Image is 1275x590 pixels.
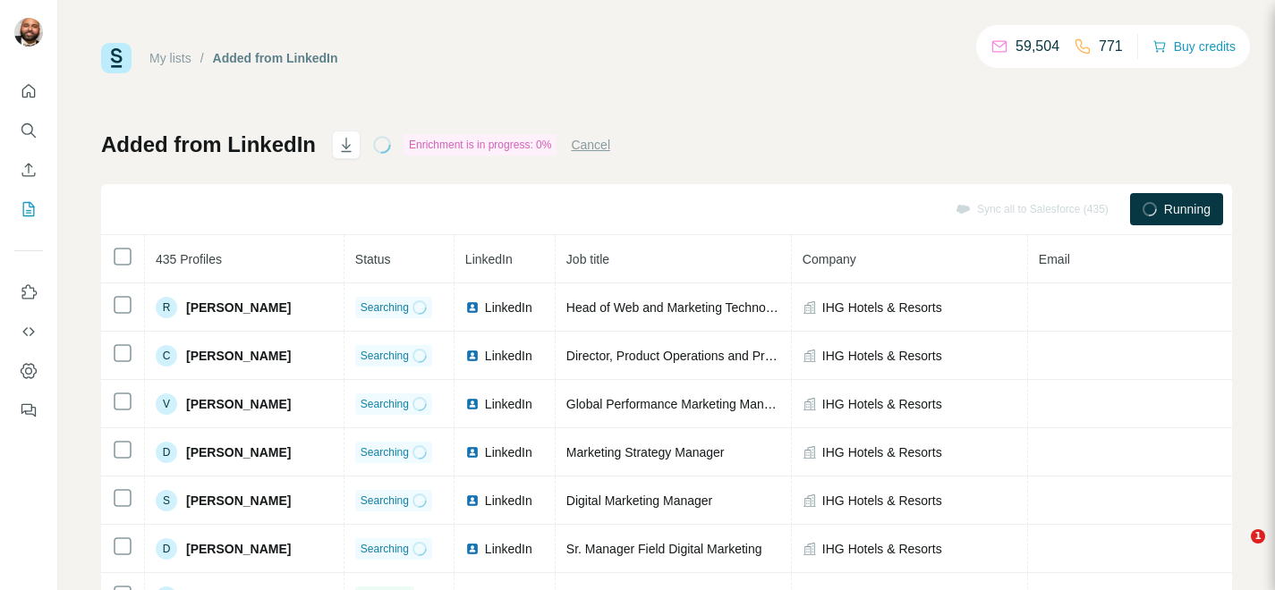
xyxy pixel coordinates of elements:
span: [PERSON_NAME] [186,395,291,413]
span: IHG Hotels & Resorts [822,347,942,365]
button: Feedback [14,394,43,426]
div: Added from LinkedIn [213,49,338,67]
button: My lists [14,193,43,225]
div: Enrichment is in progress: 0% [404,134,557,156]
iframe: Intercom live chat [1214,529,1257,572]
span: IHG Hotels & Resorts [822,395,942,413]
span: LinkedIn [485,492,532,510]
span: Head of Web and Marketing Technology [566,300,789,315]
span: LinkedIn [485,540,532,558]
img: LinkedIn logo [465,300,480,315]
span: Marketing Strategy Manager [566,445,725,459]
span: IHG Hotels & Resorts [822,540,942,558]
div: R [156,297,177,318]
span: Director, Product Operations and Product Marketing [566,349,854,363]
span: [PERSON_NAME] [186,540,291,558]
span: Digital Marketing Manager [566,493,712,508]
a: My lists [149,51,191,65]
p: 59,504 [1016,36,1059,57]
h1: Added from LinkedIn [101,131,316,159]
img: Avatar [14,18,43,46]
div: C [156,345,177,367]
img: LinkedIn logo [465,542,480,556]
span: [PERSON_NAME] [186,347,291,365]
img: LinkedIn logo [465,397,480,411]
li: / [200,49,204,67]
span: Searching [361,541,409,557]
span: LinkedIn [485,395,532,413]
span: LinkedIn [465,252,513,266]
span: IHG Hotels & Resorts [822,443,942,461]
button: Dashboard [14,355,43,387]
span: [PERSON_NAME] [186,299,291,316]
img: LinkedIn logo [465,493,480,508]
span: Global Performance Marketing Manager [566,397,789,411]
span: Job title [566,252,609,266]
span: IHG Hotels & Resorts [822,492,942,510]
span: Running [1164,200,1211,218]
button: Use Surfe API [14,316,43,348]
span: Status [355,252,391,266]
div: D [156,538,177,560]
span: Company [803,252,856,266]
button: Buy credits [1152,34,1236,59]
span: Searching [361,493,409,509]
span: Searching [361,444,409,460]
div: S [156,490,177,511]
button: Cancel [571,136,610,154]
span: Sr. Manager Field Digital Marketing [566,542,762,556]
img: Surfe Logo [101,43,132,73]
span: Searching [361,299,409,316]
p: 771 [1099,36,1123,57]
span: [PERSON_NAME] [186,443,291,461]
img: LinkedIn logo [465,349,480,363]
div: V [156,393,177,415]
span: 435 Profiles [156,252,222,266]
button: Use Surfe on LinkedIn [14,276,43,308]
span: [PERSON_NAME] [186,492,291,510]
img: LinkedIn logo [465,445,480,459]
span: LinkedIn [485,347,532,365]
span: LinkedIn [485,299,532,316]
div: D [156,442,177,463]
span: Email [1039,252,1070,266]
span: Searching [361,396,409,412]
span: 1 [1251,529,1265,544]
span: LinkedIn [485,443,532,461]
button: Search [14,114,43,147]
button: Quick start [14,75,43,107]
span: Searching [361,348,409,364]
span: IHG Hotels & Resorts [822,299,942,316]
button: Enrich CSV [14,154,43,186]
